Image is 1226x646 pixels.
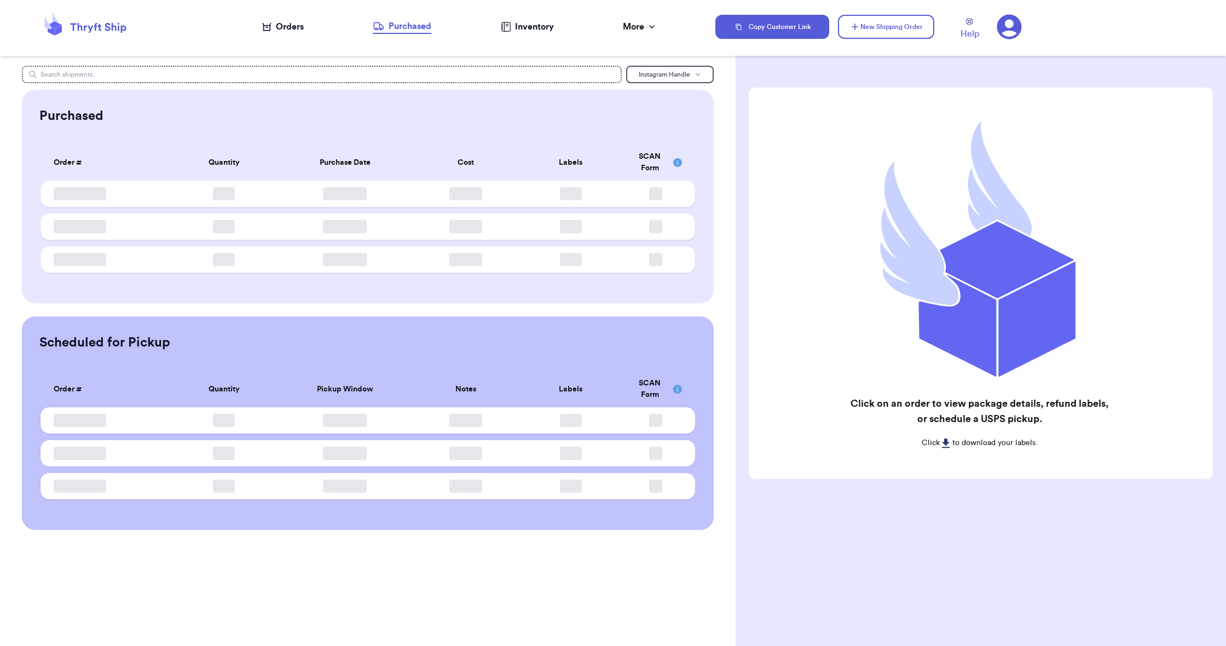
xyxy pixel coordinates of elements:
[41,371,171,407] th: Order #
[373,20,431,33] div: Purchased
[41,145,171,181] th: Order #
[838,15,934,39] button: New Shipping Order
[629,151,682,174] div: SCAN Form
[276,371,414,407] th: Pickup Window
[276,145,414,181] th: Purchase Date
[171,371,276,407] th: Quantity
[22,66,621,83] input: Search shipments...
[39,334,170,351] h2: Scheduled for Pickup
[629,378,682,401] div: SCAN Form
[39,107,103,125] h2: Purchased
[373,20,431,34] a: Purchased
[501,20,554,33] a: Inventory
[518,371,623,407] th: Labels
[626,66,714,83] button: Instagram Handle
[262,20,304,33] a: Orders
[414,371,518,407] th: Notes
[639,71,690,78] span: Instagram Handle
[171,145,276,181] th: Quantity
[414,145,518,181] th: Cost
[623,20,657,33] div: More
[961,27,979,41] span: Help
[961,18,979,41] a: Help
[715,15,829,39] button: Copy Customer Link
[846,396,1113,426] h2: Click on an order to view package details, refund labels, or schedule a USPS pickup.
[518,145,623,181] th: Labels
[846,437,1113,448] p: Click to download your labels.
